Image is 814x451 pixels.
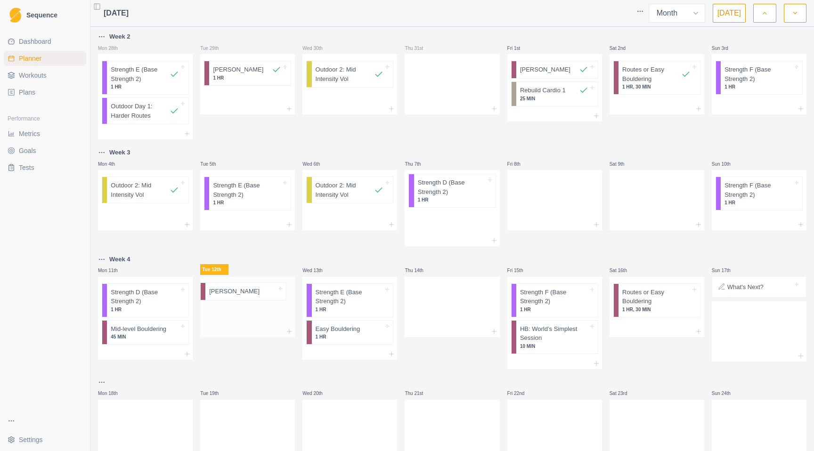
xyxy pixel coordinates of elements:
p: Fri 1st [507,45,536,52]
span: Workouts [19,71,47,80]
a: Dashboard [4,34,86,49]
span: Tests [19,163,34,172]
p: Mon 28th [98,45,126,52]
a: Planner [4,51,86,66]
p: Week 4 [109,255,130,264]
p: Fri 15th [507,267,536,274]
span: [DATE] [104,8,129,19]
p: Thu 21st [405,390,433,397]
a: Plans [4,85,86,100]
span: Dashboard [19,37,51,46]
p: Tue 5th [200,161,228,168]
p: Sun 3rd [712,45,740,52]
p: Sun 24th [712,390,740,397]
img: Logo [9,8,21,23]
p: Mon 18th [98,390,126,397]
a: Tests [4,160,86,175]
p: Wed 6th [302,161,331,168]
p: Sat 2nd [610,45,638,52]
p: Tue 29th [200,45,228,52]
p: Mon 11th [98,267,126,274]
span: Plans [19,88,35,97]
p: Mon 4th [98,161,126,168]
a: Workouts [4,68,86,83]
p: Thu 14th [405,267,433,274]
p: Week 3 [109,148,130,157]
p: Fri 22nd [507,390,536,397]
span: Sequence [26,12,57,18]
span: Planner [19,54,41,63]
p: Sun 10th [712,161,740,168]
p: Tue 19th [200,390,228,397]
a: Goals [4,143,86,158]
button: [DATE] [713,4,746,23]
p: Sun 17th [712,267,740,274]
div: Performance [4,111,86,126]
a: LogoSequence [4,4,86,26]
p: Sat 23rd [610,390,638,397]
span: Goals [19,146,36,155]
button: Settings [4,432,86,447]
a: Metrics [4,126,86,141]
p: Wed 13th [302,267,331,274]
p: Thu 31st [405,45,433,52]
p: Wed 30th [302,45,331,52]
p: Fri 8th [507,161,536,168]
p: Thu 7th [405,161,433,168]
p: Tue 12th [200,264,228,275]
p: Sat 16th [610,267,638,274]
p: Week 2 [109,32,130,41]
p: Sat 9th [610,161,638,168]
p: Wed 20th [302,390,331,397]
span: Metrics [19,129,40,138]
